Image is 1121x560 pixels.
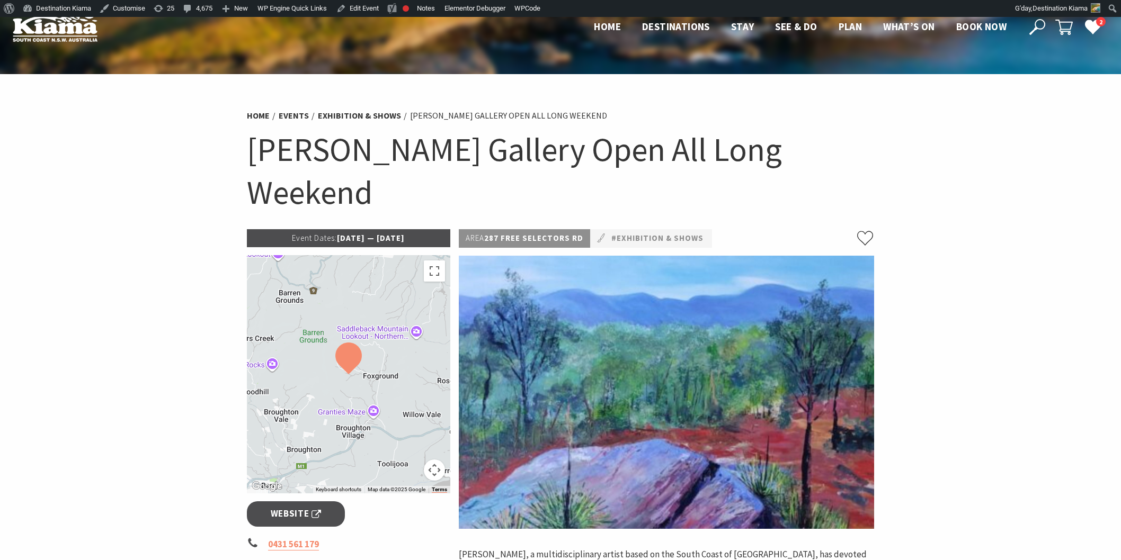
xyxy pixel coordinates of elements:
img: Google [250,480,284,493]
li: [PERSON_NAME] Gallery Open All Long Weekend [410,109,607,123]
span: What’s On [883,20,935,33]
button: Map camera controls [424,459,445,481]
a: Terms (opens in new tab) [432,486,447,493]
a: #Exhibition & Shows [611,232,704,245]
a: Website [247,501,345,526]
a: Exhibition & Shows [318,110,401,121]
span: Book now [956,20,1007,33]
a: Events [279,110,309,121]
span: 2 [1096,17,1106,27]
a: Open this area in Google Maps (opens a new window) [250,480,284,493]
h1: [PERSON_NAME] Gallery Open All Long Weekend [247,128,874,213]
span: Home [594,20,621,33]
span: Event Dates: [292,233,337,243]
nav: Main Menu [583,19,1017,36]
button: Keyboard shortcuts [316,486,361,493]
p: [DATE] — [DATE] [247,229,450,247]
span: Area [466,233,484,243]
span: See & Do [775,20,817,33]
div: Focus keyphrase not set [403,5,409,12]
img: Kiama Logo [13,13,97,42]
span: Plan [839,20,862,33]
a: 0431 561 179 [268,538,319,550]
a: Home [247,110,270,121]
span: Destination Kiama [1033,4,1088,12]
img: Untitled-design-1-150x150.jpg [1091,3,1100,13]
span: Destinations [642,20,710,33]
span: Website [271,507,322,521]
a: 2 [1084,19,1100,34]
span: Map data ©2025 Google [368,486,425,492]
span: Stay [731,20,754,33]
button: Toggle fullscreen view [424,260,445,282]
p: 287 Free Selectors Rd [459,229,590,248]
